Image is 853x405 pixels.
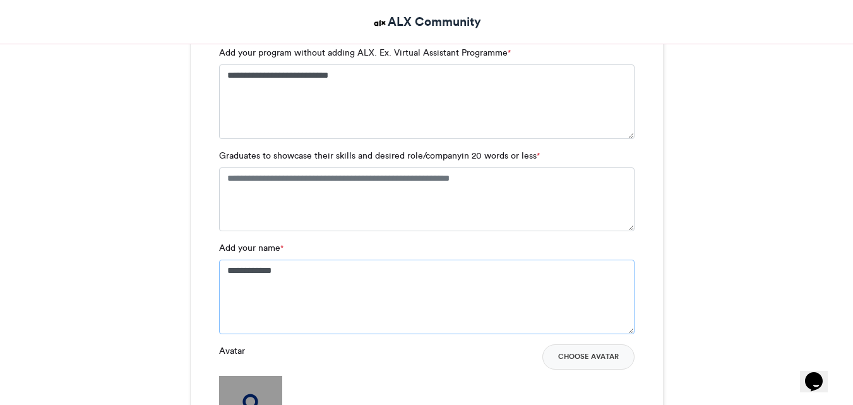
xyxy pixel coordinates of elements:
[219,241,283,255] label: Add your name
[800,354,840,392] iframe: chat widget
[219,149,540,162] label: Graduates to showcase their skills and desired role/companyin 20 words or less
[542,344,635,370] button: Choose Avatar
[372,15,388,31] img: ALX Community
[372,13,481,31] a: ALX Community
[219,344,245,358] label: Avatar
[219,46,511,59] label: Add your program without adding ALX. Ex. Virtual Assistant Programme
